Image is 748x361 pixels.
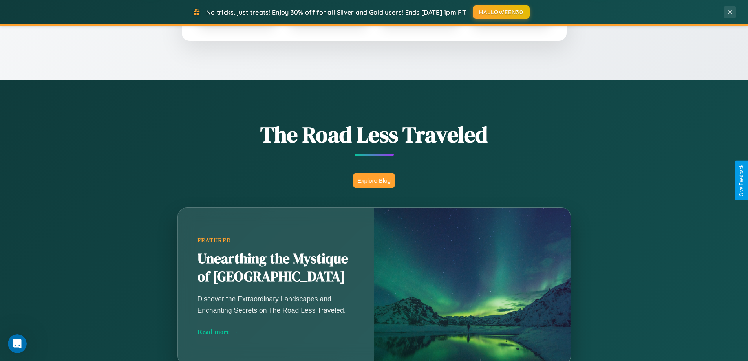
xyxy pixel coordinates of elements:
button: HALLOWEEN30 [473,5,530,19]
iframe: Intercom live chat [8,334,27,353]
h1: The Road Less Traveled [139,119,610,150]
div: Read more → [198,328,355,336]
h2: Unearthing the Mystique of [GEOGRAPHIC_DATA] [198,250,355,286]
div: Give Feedback [739,165,744,196]
p: Discover the Extraordinary Landscapes and Enchanting Secrets on The Road Less Traveled. [198,293,355,315]
span: No tricks, just treats! Enjoy 30% off for all Silver and Gold users! Ends [DATE] 1pm PT. [206,8,467,16]
div: Featured [198,237,355,244]
button: Explore Blog [353,173,395,188]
